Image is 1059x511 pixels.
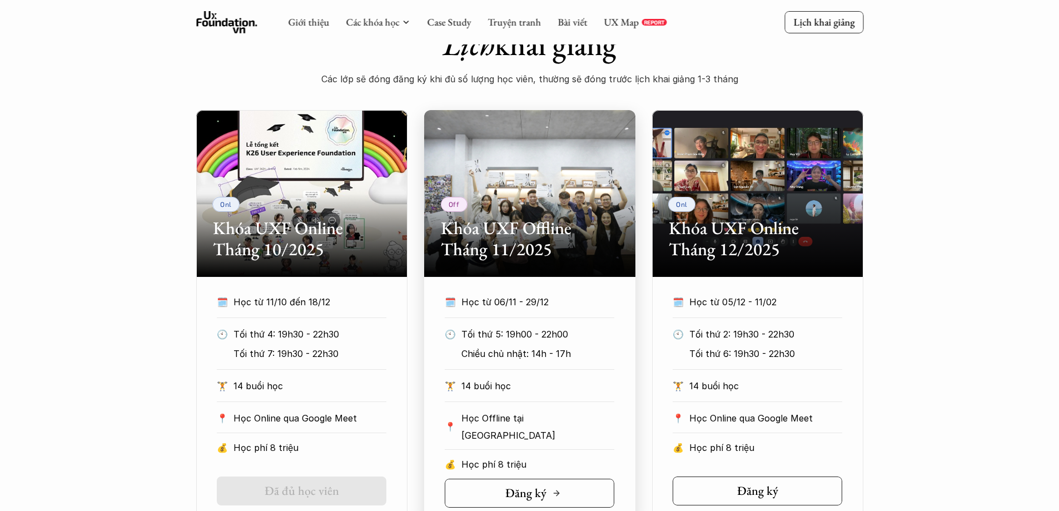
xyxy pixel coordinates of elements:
[233,378,386,394] p: 14 buổi học
[217,413,228,424] p: 📍
[445,378,456,394] p: 🏋️
[233,439,386,456] p: Học phí 8 triệu
[676,200,688,208] p: Onl
[449,200,460,208] p: Off
[673,413,684,424] p: 📍
[673,477,842,505] a: Đăng ký
[689,378,842,394] p: 14 buổi học
[669,217,847,260] h2: Khóa UXF Online Tháng 12/2025
[307,27,752,63] h1: khai giảng
[461,326,614,343] p: Tối thứ 5: 19h00 - 22h00
[488,16,541,28] a: Truyện tranh
[220,200,232,208] p: Onl
[445,294,456,310] p: 🗓️
[288,16,329,28] a: Giới thiệu
[689,439,842,456] p: Học phí 8 triệu
[673,439,684,456] p: 💰
[233,326,386,343] p: Tối thứ 4: 19h30 - 22h30
[461,410,614,444] p: Học Offline tại [GEOGRAPHIC_DATA]
[604,16,639,28] a: UX Map
[441,217,619,260] h2: Khóa UXF Offline Tháng 11/2025
[445,479,614,508] a: Đăng ký
[217,326,228,343] p: 🕙
[642,19,667,26] a: REPORT
[233,294,366,310] p: Học từ 11/10 đến 18/12
[213,217,391,260] h2: Khóa UXF Online Tháng 10/2025
[644,19,664,26] p: REPORT
[217,294,228,310] p: 🗓️
[217,439,228,456] p: 💰
[558,16,587,28] a: Bài viết
[461,294,594,310] p: Học từ 06/11 - 29/12
[445,421,456,432] p: 📍
[233,410,386,426] p: Học Online qua Google Meet
[689,410,842,426] p: Học Online qua Google Meet
[427,16,471,28] a: Case Study
[673,294,684,310] p: 🗓️
[461,456,614,473] p: Học phí 8 triệu
[265,484,339,498] h5: Đã đủ học viên
[737,484,778,498] h5: Đăng ký
[445,326,456,343] p: 🕙
[233,345,386,362] p: Tối thứ 7: 19h30 - 22h30
[217,378,228,394] p: 🏋️
[445,456,456,473] p: 💰
[461,345,614,362] p: Chiều chủ nhật: 14h - 17h
[307,71,752,87] p: Các lớp sẽ đóng đăng ký khi đủ số lượng học viên, thường sẽ đóng trước lịch khai giảng 1-3 tháng
[689,326,842,343] p: Tối thứ 2: 19h30 - 22h30
[673,378,684,394] p: 🏋️
[673,326,684,343] p: 🕙
[793,16,854,28] p: Lịch khai giảng
[689,294,822,310] p: Học từ 05/12 - 11/02
[461,378,614,394] p: 14 buổi học
[346,16,399,28] a: Các khóa học
[505,486,546,500] h5: Đăng ký
[689,345,842,362] p: Tối thứ 6: 19h30 - 22h30
[784,11,863,33] a: Lịch khai giảng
